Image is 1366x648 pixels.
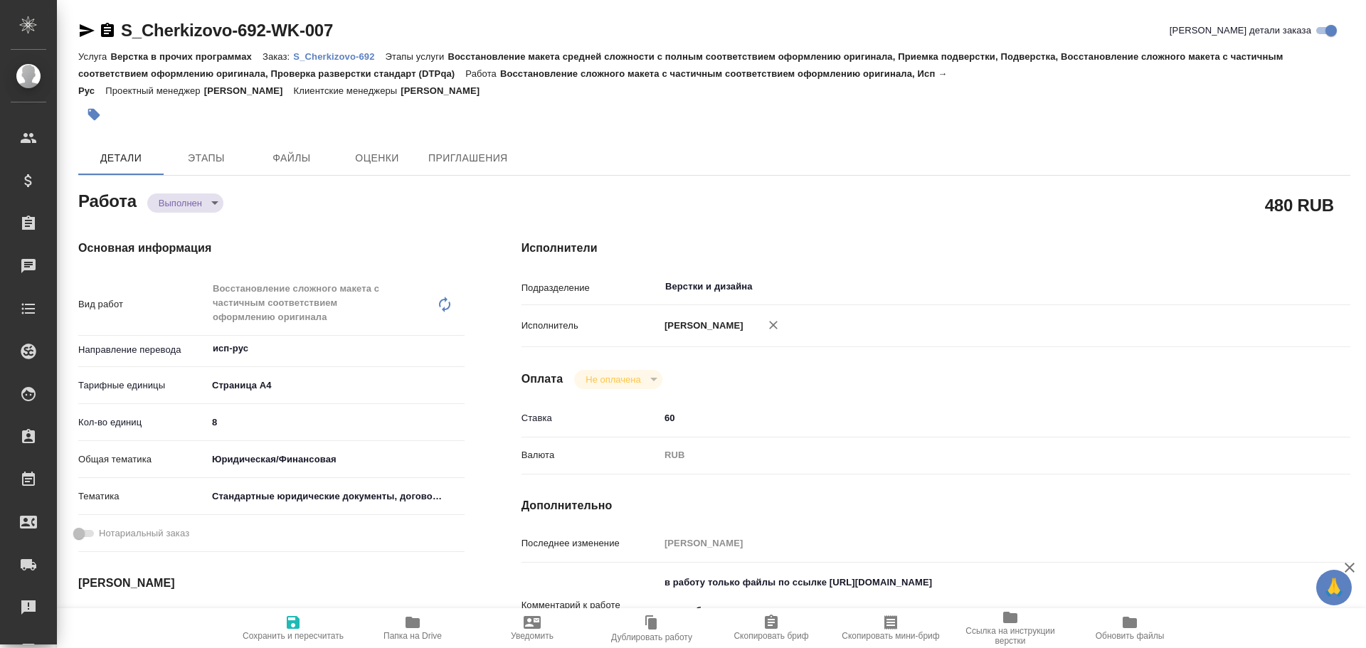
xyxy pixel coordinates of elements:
[521,536,660,551] p: Последнее изменение
[154,197,206,209] button: Выполнен
[1316,570,1352,605] button: 🙏
[78,415,207,430] p: Кол-во единиц
[78,452,207,467] p: Общая тематика
[521,448,660,462] p: Валюта
[78,378,207,393] p: Тарифные единицы
[511,631,554,641] span: Уведомить
[147,193,223,213] div: Выполнен
[386,51,448,62] p: Этапы услуги
[78,489,207,504] p: Тематика
[243,631,344,641] span: Сохранить и пересчитать
[99,22,116,39] button: Скопировать ссылку
[660,570,1281,637] textarea: в работу только файлы по ссылке [URL][DOMAIN_NAME] при дубляже разверстываем только исп англ и ис...
[660,408,1281,428] input: ✎ Введи что-нибудь
[293,51,385,62] p: S_Cherkizovo-692
[78,99,110,130] button: Добавить тэг
[78,187,137,213] h2: Работа
[521,371,563,388] h4: Оплата
[207,447,465,472] div: Юридическая/Финансовая
[294,85,401,96] p: Клиентские менеджеры
[521,411,660,425] p: Ставка
[660,533,1281,553] input: Пустое поле
[465,68,500,79] p: Работа
[574,370,662,389] div: Выполнен
[592,608,711,648] button: Дублировать работу
[521,281,660,295] p: Подразделение
[293,50,385,62] a: S_Cherkizovo-692
[78,240,465,257] h4: Основная информация
[172,149,240,167] span: Этапы
[711,608,831,648] button: Скопировать бриф
[78,297,207,312] p: Вид работ
[207,412,465,432] input: ✎ Введи что-нибудь
[521,497,1350,514] h4: Дополнительно
[207,484,465,509] div: Стандартные юридические документы, договоры, уставы
[110,51,263,62] p: Верстка в прочих программах
[121,21,333,40] a: S_Cherkizovo-692-WK-007
[428,149,508,167] span: Приглашения
[660,319,743,333] p: [PERSON_NAME]
[831,608,951,648] button: Скопировать мини-бриф
[87,149,155,167] span: Детали
[78,51,110,62] p: Услуга
[457,347,460,350] button: Open
[1070,608,1190,648] button: Обновить файлы
[207,373,465,398] div: Страница А4
[959,626,1061,646] span: Ссылка на инструкции верстки
[233,608,353,648] button: Сохранить и пересчитать
[1322,573,1346,602] span: 🙏
[99,526,189,541] span: Нотариальный заказ
[472,608,592,648] button: Уведомить
[842,631,939,641] span: Скопировать мини-бриф
[581,373,645,386] button: Не оплачена
[78,575,465,592] h4: [PERSON_NAME]
[204,85,294,96] p: [PERSON_NAME]
[951,608,1070,648] button: Ссылка на инструкции верстки
[78,51,1283,79] p: Восстановление макета средней сложности с полным соответствием оформлению оригинала, Приемка подв...
[758,309,789,341] button: Удалить исполнителя
[1170,23,1311,38] span: [PERSON_NAME] детали заказа
[263,51,293,62] p: Заказ:
[343,149,411,167] span: Оценки
[105,85,203,96] p: Проектный менеджер
[521,598,660,612] p: Комментарий к работе
[258,149,326,167] span: Файлы
[1274,285,1276,288] button: Open
[611,632,692,642] span: Дублировать работу
[78,343,207,357] p: Направление перевода
[660,443,1281,467] div: RUB
[1096,631,1165,641] span: Обновить файлы
[401,85,490,96] p: [PERSON_NAME]
[734,631,808,641] span: Скопировать бриф
[383,631,442,641] span: Папка на Drive
[353,608,472,648] button: Папка на Drive
[78,68,947,96] p: Восстановление сложного макета с частичным соответствием оформлению оригинала, Исп → Рус
[78,22,95,39] button: Скопировать ссылку для ЯМессенджера
[521,240,1350,257] h4: Исполнители
[1265,193,1334,217] h2: 480 RUB
[521,319,660,333] p: Исполнитель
